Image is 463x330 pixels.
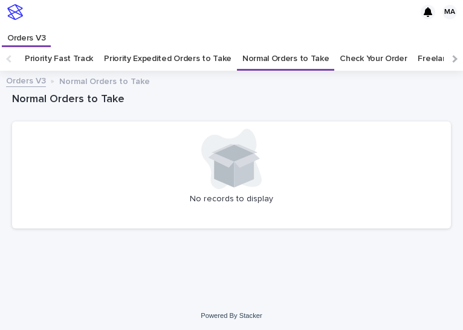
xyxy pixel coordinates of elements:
a: Priority Fast Track [25,47,93,71]
img: stacker-logo-s-only.png [7,4,23,20]
a: Orders V3 [6,73,46,87]
p: Orders V3 [7,24,45,44]
a: Priority Expedited Orders to Take [104,47,231,71]
p: No records to display [19,194,444,204]
p: Normal Orders to Take [59,74,150,87]
h1: Normal Orders to Take [12,92,451,107]
a: Orders V3 [2,24,51,45]
a: Normal Orders to Take [242,47,329,71]
a: Check Your Order [340,47,407,71]
a: Powered By Stacker [201,312,262,319]
div: MA [442,5,457,19]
